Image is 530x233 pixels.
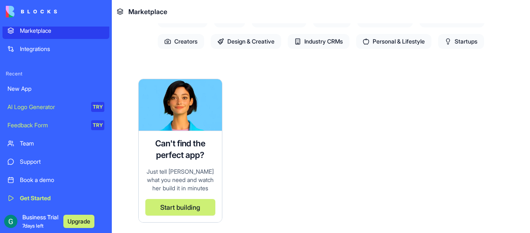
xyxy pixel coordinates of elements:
[211,34,281,49] span: Design & Creative
[20,139,104,148] div: Team
[2,70,109,77] span: Recent
[7,103,85,111] div: AI Logo Generator
[22,213,58,230] span: Business Trial
[91,102,104,112] div: TRY
[22,223,43,229] span: 7 days left
[91,120,104,130] div: TRY
[20,27,104,35] div: Marketplace
[145,199,215,216] button: Start building
[20,158,104,166] div: Support
[63,215,94,228] button: Upgrade
[145,138,215,161] h4: Can't find the perfect app?
[2,117,109,133] a: Feedback FormTRY
[6,6,57,17] img: logo
[145,167,215,192] div: Just tell [PERSON_NAME] what you need and watch her build it in minutes
[2,80,109,97] a: New App
[7,85,104,93] div: New App
[158,34,204,49] span: Creators
[20,45,104,53] div: Integrations
[356,34,431,49] span: Personal & Lifestyle
[138,79,222,223] a: Ella AI assistantCan't find the perfect app?Just tell [PERSON_NAME] what you need and watch her b...
[2,41,109,57] a: Integrations
[7,121,85,129] div: Feedback Form
[2,22,109,39] a: Marketplace
[128,7,167,17] span: Marketplace
[2,99,109,115] a: AI Logo GeneratorTRY
[438,34,484,49] span: Startups
[2,172,109,188] a: Book a demo
[2,190,109,206] a: Get Started
[139,79,222,131] img: Ella AI assistant
[2,135,109,152] a: Team
[2,153,109,170] a: Support
[288,34,349,49] span: Industry CRMs
[4,215,17,228] img: ACg8ocIUnfeN8zsqf7zTIl5S_cEeI0faD9gZTJU8D9V4xDLv_J4q_A=s96-c
[20,176,104,184] div: Book a demo
[20,194,104,202] div: Get Started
